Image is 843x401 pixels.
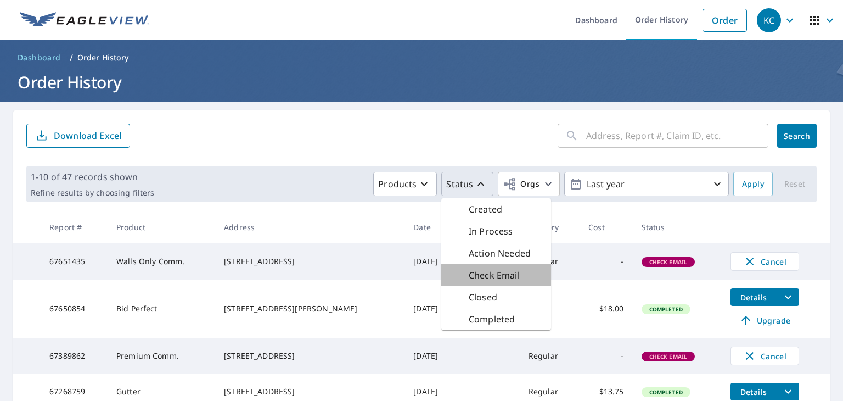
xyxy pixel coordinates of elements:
div: [STREET_ADDRESS] [224,256,396,267]
div: Completed [441,308,551,330]
td: - [580,338,632,374]
div: Closed [441,286,551,308]
button: Search [777,124,817,148]
span: Completed [643,388,689,396]
td: - [580,243,632,280]
td: $18.00 [580,280,632,338]
td: Bid Perfect [108,280,215,338]
div: Action Needed [441,242,551,264]
p: In Process [469,225,513,238]
td: Walls Only Comm. [108,243,215,280]
span: Check Email [643,258,694,266]
a: Upgrade [730,311,799,329]
button: Cancel [730,252,799,271]
span: Cancel [742,255,788,268]
span: Details [737,387,770,397]
span: Upgrade [737,314,793,327]
button: Orgs [498,172,560,196]
button: filesDropdownBtn-67650854 [777,288,799,306]
button: filesDropdownBtn-67268759 [777,383,799,400]
p: Last year [582,175,711,194]
p: Order History [77,52,129,63]
th: Address [215,211,404,243]
p: Closed [469,291,497,304]
td: [DATE] [404,280,457,338]
button: Status [441,172,493,196]
td: Premium Comm. [108,338,215,374]
div: In Process [441,220,551,242]
span: Dashboard [18,52,61,63]
td: 67651435 [41,243,108,280]
div: Check Email [441,264,551,286]
span: Details [737,292,770,303]
div: [STREET_ADDRESS] [224,350,396,361]
span: Cancel [742,349,788,363]
p: Check Email [469,269,520,282]
td: [DATE] [404,243,457,280]
p: Download Excel [54,130,121,142]
a: Dashboard [13,49,65,66]
p: Products [378,177,417,191]
p: Completed [469,313,515,326]
li: / [70,51,73,64]
p: Action Needed [469,247,531,260]
span: Check Email [643,353,694,360]
nav: breadcrumb [13,49,830,66]
input: Address, Report #, Claim ID, etc. [586,120,768,151]
button: Apply [733,172,773,196]
span: Apply [742,177,764,191]
span: Completed [643,305,689,313]
button: detailsBtn-67268759 [730,383,777,400]
td: 67389862 [41,338,108,374]
th: Status [633,211,722,243]
p: Created [469,203,502,216]
span: Orgs [503,177,539,191]
button: Last year [564,172,729,196]
h1: Order History [13,71,830,93]
button: Download Excel [26,124,130,148]
th: Product [108,211,215,243]
button: Cancel [730,347,799,365]
div: [STREET_ADDRESS][PERSON_NAME] [224,303,396,314]
td: 67650854 [41,280,108,338]
a: Order [702,9,747,32]
td: Regular [520,338,580,374]
p: Refine results by choosing filters [31,188,154,198]
th: Report # [41,211,108,243]
button: Products [373,172,437,196]
div: KC [757,8,781,32]
div: [STREET_ADDRESS] [224,386,396,397]
button: detailsBtn-67650854 [730,288,777,306]
th: Date [404,211,457,243]
td: [DATE] [404,338,457,374]
img: EV Logo [20,12,149,29]
span: Search [786,131,808,141]
p: 1-10 of 47 records shown [31,170,154,183]
p: Status [446,177,473,191]
div: Created [441,198,551,220]
th: Cost [580,211,632,243]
